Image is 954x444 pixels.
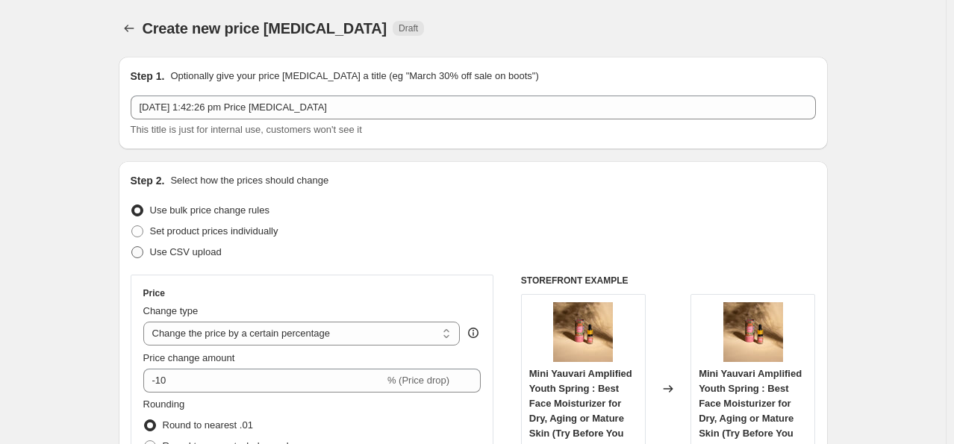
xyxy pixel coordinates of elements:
span: Set product prices individually [150,225,278,237]
h2: Step 1. [131,69,165,84]
span: Use bulk price change rules [150,204,269,216]
span: Draft [399,22,418,34]
div: help [466,325,481,340]
button: Price change jobs [119,18,140,39]
span: Rounding [143,398,185,410]
span: Change type [143,305,199,316]
p: Optionally give your price [MEDICAL_DATA] a title (eg "March 30% off sale on boots") [170,69,538,84]
span: This title is just for internal use, customers won't see it [131,124,362,135]
input: -15 [143,369,384,393]
span: Round to nearest .01 [163,419,253,431]
span: % (Price drop) [387,375,449,386]
h6: STOREFRONT EXAMPLE [521,275,816,287]
img: mini-yauvari-amplified-youth-spring-best-face-moisturizer-for-dry-skin-aging-or-mature-skin-face-... [723,302,783,362]
span: Price change amount [143,352,235,363]
h3: Price [143,287,165,299]
span: Create new price [MEDICAL_DATA] [143,20,387,37]
input: 30% off holiday sale [131,96,816,119]
p: Select how the prices should change [170,173,328,188]
h2: Step 2. [131,173,165,188]
img: mini-yauvari-amplified-youth-spring-best-face-moisturizer-for-dry-skin-aging-or-mature-skin-face-... [553,302,613,362]
span: Use CSV upload [150,246,222,257]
